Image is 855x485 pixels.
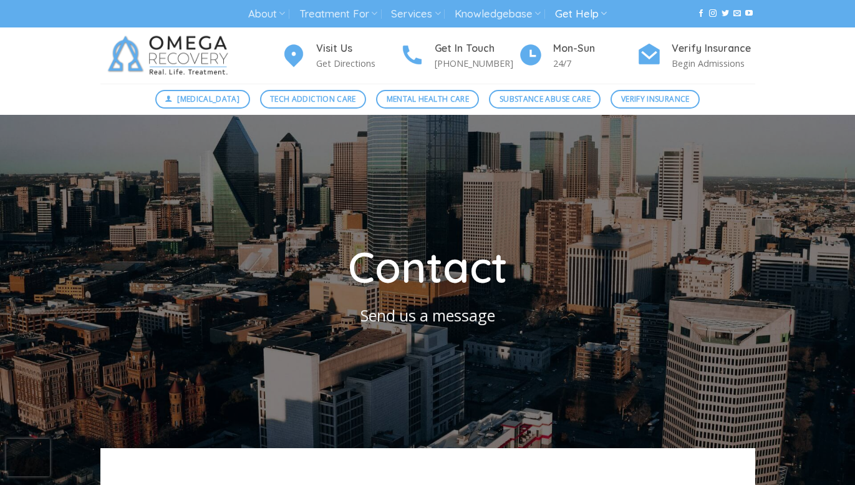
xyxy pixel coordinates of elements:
[348,240,508,293] span: Contact
[155,90,250,109] a: [MEDICAL_DATA]
[489,90,601,109] a: Substance Abuse Care
[270,93,356,105] span: Tech Addiction Care
[621,93,690,105] span: Verify Insurance
[248,2,285,26] a: About
[387,93,469,105] span: Mental Health Care
[500,93,591,105] span: Substance Abuse Care
[455,2,541,26] a: Knowledgebase
[6,439,50,476] iframe: reCAPTCHA
[553,56,637,71] p: 24/7
[435,41,518,57] h4: Get In Touch
[316,41,400,57] h4: Visit Us
[672,41,755,57] h4: Verify Insurance
[637,41,755,71] a: Verify Insurance Begin Admissions
[709,9,717,18] a: Follow on Instagram
[435,56,518,71] p: [PHONE_NUMBER]
[553,41,637,57] h4: Mon-Sun
[745,9,753,18] a: Follow on YouTube
[316,56,400,71] p: Get Directions
[722,9,729,18] a: Follow on Twitter
[555,2,607,26] a: Get Help
[391,2,440,26] a: Services
[672,56,755,71] p: Begin Admissions
[360,305,495,326] span: Send us a message
[260,90,367,109] a: Tech Addiction Care
[281,41,400,71] a: Visit Us Get Directions
[733,9,741,18] a: Send us an email
[100,27,241,84] img: Omega Recovery
[376,90,479,109] a: Mental Health Care
[611,90,700,109] a: Verify Insurance
[299,2,377,26] a: Treatment For
[697,9,705,18] a: Follow on Facebook
[177,93,239,105] span: [MEDICAL_DATA]
[400,41,518,71] a: Get In Touch [PHONE_NUMBER]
